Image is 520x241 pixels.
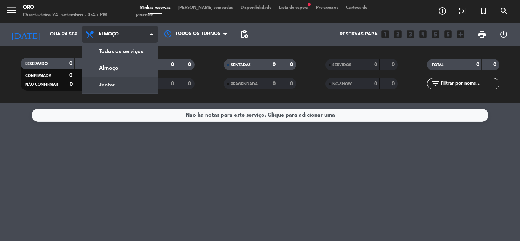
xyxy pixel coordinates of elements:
strong: 0 [171,62,174,67]
span: SENTADAS [231,63,251,67]
strong: 0 [188,62,193,67]
strong: 0 [476,62,479,67]
button: menu [6,5,17,19]
strong: 0 [70,81,73,87]
div: Não há notas para este serviço. Clique para adicionar uma [185,111,335,120]
strong: 0 [273,81,276,86]
div: Oro [23,4,107,11]
i: menu [6,5,17,16]
div: LOG OUT [493,23,514,46]
strong: 0 [374,81,377,86]
span: Disponibilidade [237,6,275,10]
span: Pré-acessos [312,6,342,10]
i: add_circle_outline [438,6,447,16]
strong: 0 [392,62,396,67]
a: Todos os serviços [82,43,158,60]
span: NO-SHOW [332,82,352,86]
input: Filtrar por nome... [440,80,499,88]
i: power_settings_new [499,30,508,39]
span: Almoço [98,32,119,37]
i: [DATE] [6,26,46,43]
strong: 0 [392,81,396,86]
span: pending_actions [240,30,249,39]
i: search [499,6,509,16]
div: Quarta-feira 24. setembro - 3:45 PM [23,11,107,19]
i: looks_6 [443,29,453,39]
span: RESERVADO [25,62,48,66]
strong: 0 [290,62,295,67]
span: CONFIRMADA [25,74,51,78]
strong: 0 [69,73,72,78]
span: fiber_manual_record [307,2,311,7]
i: looks_5 [431,29,440,39]
span: [PERSON_NAME] semeadas [174,6,237,10]
span: NÃO CONFIRMAR [25,83,58,86]
i: turned_in_not [479,6,488,16]
strong: 0 [69,61,72,66]
strong: 0 [273,62,276,67]
strong: 0 [290,81,295,86]
strong: 0 [493,62,498,67]
i: arrow_drop_down [71,30,80,39]
i: looks_3 [405,29,415,39]
span: print [477,30,487,39]
span: Lista de espera [275,6,312,10]
span: Cartões de presente [136,6,367,17]
i: filter_list [431,79,440,88]
i: looks_one [380,29,390,39]
strong: 0 [171,81,174,86]
i: looks_4 [418,29,428,39]
i: looks_two [393,29,403,39]
a: Jantar [82,77,158,93]
strong: 0 [188,81,193,86]
i: add_box [456,29,466,39]
i: exit_to_app [458,6,467,16]
span: SERVIDOS [332,63,351,67]
span: Reservas para [340,32,378,37]
span: TOTAL [432,63,443,67]
strong: 0 [374,62,377,67]
span: Minhas reservas [136,6,174,10]
span: REAGENDADA [231,82,258,86]
a: Almoço [82,60,158,77]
